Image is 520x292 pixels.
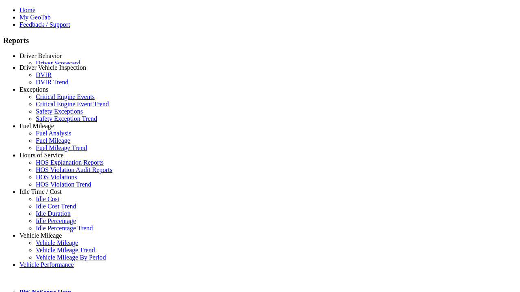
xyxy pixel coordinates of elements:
a: Fuel Mileage Trend [36,144,87,151]
a: DVIR Trend [36,79,68,86]
a: Driver Vehicle Inspection [19,64,86,71]
a: Idle Percentage Trend [36,225,93,232]
a: Exceptions [19,86,48,93]
a: HOS Violation Audit Reports [36,166,113,173]
a: Home [19,6,35,13]
a: HOS Explanation Reports [36,159,104,166]
a: Fuel Analysis [36,130,71,137]
a: Idle Cost Trend [36,203,76,210]
a: Idle Time / Cost [19,188,62,195]
a: Driver Scorecard [36,60,80,67]
a: Vehicle Mileage [19,232,62,239]
a: My GeoTab [19,14,51,21]
a: Vehicle Mileage By Period [36,254,106,261]
a: Idle Percentage [36,217,76,224]
a: Safety Exception Trend [36,115,97,122]
a: Vehicle Mileage Trend [36,247,95,253]
a: Vehicle Performance [19,261,74,268]
a: HOS Violation Trend [36,181,91,188]
a: Critical Engine Events [36,93,95,100]
a: DVIR [36,71,52,78]
h3: Reports [3,36,517,45]
a: Safety Exceptions [36,108,83,115]
a: Idle Cost [36,195,59,202]
a: Feedback / Support [19,21,70,28]
a: Hours of Service [19,152,63,159]
a: Driver Behavior [19,52,62,59]
a: Idle Duration [36,210,71,217]
a: Fuel Mileage [36,137,70,144]
a: Fuel Mileage [19,122,54,129]
a: Vehicle Mileage [36,239,78,246]
a: Critical Engine Event Trend [36,101,109,107]
a: HOS Violations [36,174,77,180]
